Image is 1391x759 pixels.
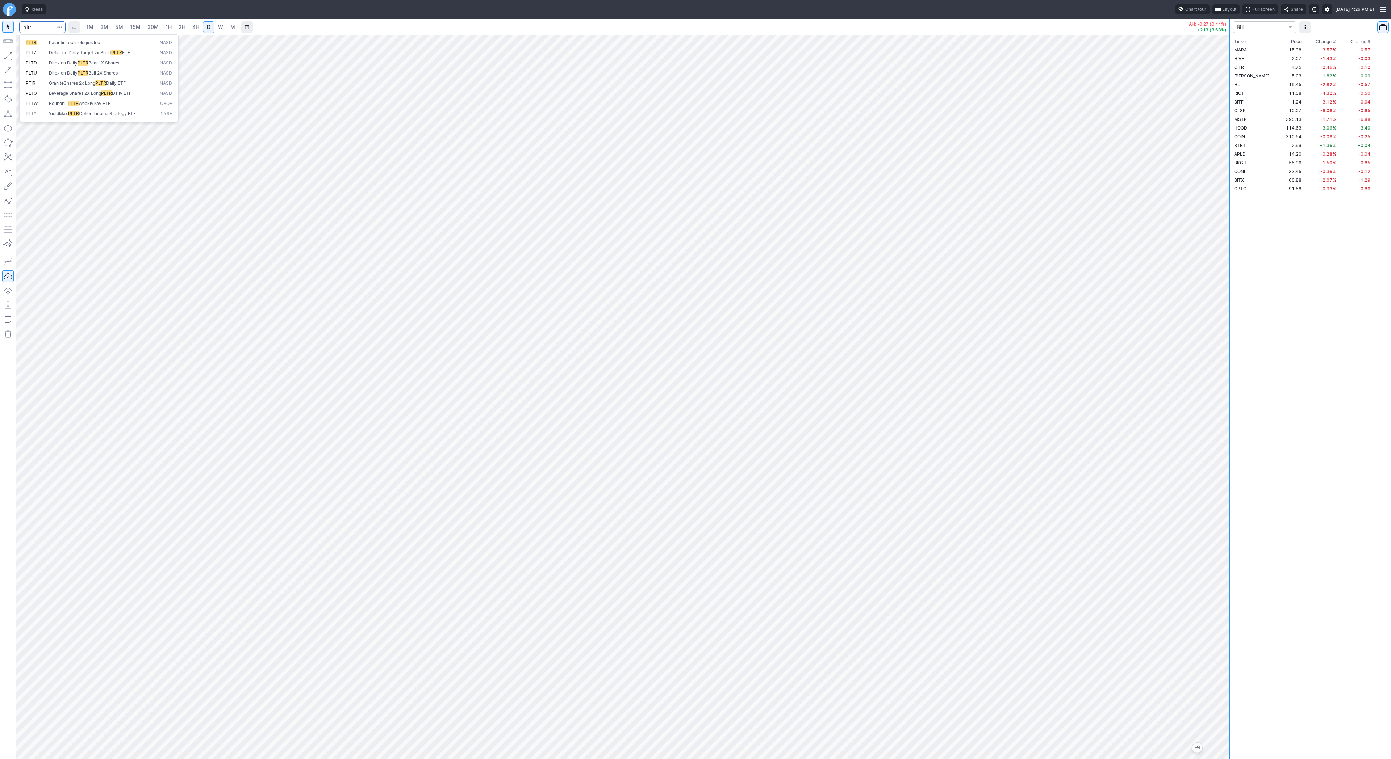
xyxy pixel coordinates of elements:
[101,90,112,96] span: PLTR
[1280,54,1303,63] td: 2.07
[26,40,37,45] span: PLTR
[1358,82,1370,87] span: -0.57
[227,21,238,33] a: M
[2,328,14,340] button: Remove all autosaved drawings
[1280,158,1303,167] td: 55.96
[1332,108,1336,113] span: %
[1320,99,1336,105] span: -3.12
[2,224,14,235] button: Position
[1332,186,1336,191] span: %
[1234,177,1244,183] span: BITX
[1234,169,1246,174] span: CONL
[1280,149,1303,158] td: 14.20
[1320,90,1336,96] span: -4.32
[1234,134,1245,139] span: COIN
[22,4,46,14] button: Ideas
[2,166,14,177] button: Text
[1358,108,1370,113] span: -0.65
[160,90,172,97] span: NASD
[1280,132,1303,141] td: 310.54
[49,60,78,66] span: Direxion Daily
[241,21,253,33] button: Range
[68,21,80,33] button: Interval
[1234,151,1246,157] span: APLD
[49,90,101,96] span: Leverage Shares 2X Long
[1280,71,1303,80] td: 5.03
[2,238,14,250] button: Anchored VWAP
[79,101,110,106] span: WeeklyPay ETF
[1332,64,1336,70] span: %
[127,21,144,33] a: 15M
[1280,45,1303,54] td: 15.38
[49,70,78,76] span: Direxion Daily
[2,122,14,134] button: Ellipse
[26,50,37,55] span: PLTZ
[68,111,79,116] span: PLTR
[1234,64,1244,70] span: CIFR
[1280,63,1303,71] td: 4.75
[1358,56,1370,61] span: -0.03
[1358,151,1370,157] span: -0.04
[1233,21,1296,33] button: portfolio-watchlist-select
[1281,4,1306,14] button: Share
[1189,22,1227,26] p: AH: -0.27 (0.44%)
[1358,160,1370,165] span: -0.85
[1189,28,1227,32] p: +2.13 (3.63%)
[189,21,202,33] a: 4H
[144,21,162,33] a: 30M
[1320,169,1336,174] span: -0.36
[1234,143,1246,148] span: BTBT
[1234,73,1269,79] span: [PERSON_NAME]
[1280,106,1303,115] td: 10.07
[1234,160,1246,165] span: BKCH
[95,80,106,86] span: PLTR
[2,270,14,282] button: Drawings Autosave: On
[1322,4,1332,14] button: Settings
[1332,160,1336,165] span: %
[2,299,14,311] button: Lock drawings
[175,21,189,33] a: 2H
[1377,21,1389,33] button: Portfolio watchlist
[1185,6,1206,13] span: Chart tour
[78,60,88,66] span: PLTR
[166,24,172,30] span: 1H
[1358,47,1370,52] span: -0.57
[1332,151,1336,157] span: %
[218,24,223,30] span: W
[1335,6,1375,13] span: [DATE] 4:26 PM ET
[1358,125,1370,131] span: +3.40
[49,80,95,86] span: GraniteShares 2x Long
[86,24,93,30] span: 1M
[26,70,37,76] span: PLTU
[1234,125,1247,131] span: HOOD
[2,256,14,267] button: Drawing mode: Single
[1291,38,1302,45] div: Price
[1291,6,1303,13] span: Share
[1358,134,1370,139] span: -0.25
[1280,167,1303,176] td: 33.45
[2,35,14,47] button: Measure
[1358,177,1370,183] span: -1.29
[88,60,119,66] span: Bear 1X Shares
[160,111,172,117] span: NYSE
[1320,47,1336,52] span: -3.57
[160,50,172,56] span: NASD
[1320,177,1336,183] span: -2.07
[122,50,130,55] span: ETF
[1332,47,1336,52] span: %
[1234,47,1247,52] span: MARA
[2,108,14,119] button: Triangle
[97,21,112,33] a: 3M
[1192,743,1202,753] button: Jump to the most recent bar
[26,60,37,66] span: PLTD
[26,90,37,96] span: PLTG
[1332,56,1336,61] span: %
[1320,117,1336,122] span: -1.71
[100,24,108,30] span: 3M
[49,40,100,45] span: Palantir Technologies Inc
[1234,108,1246,113] span: CLSK
[26,80,35,86] span: PTIR
[1299,21,1311,33] button: More
[230,24,235,30] span: M
[79,111,136,116] span: Option Income Strategy ETF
